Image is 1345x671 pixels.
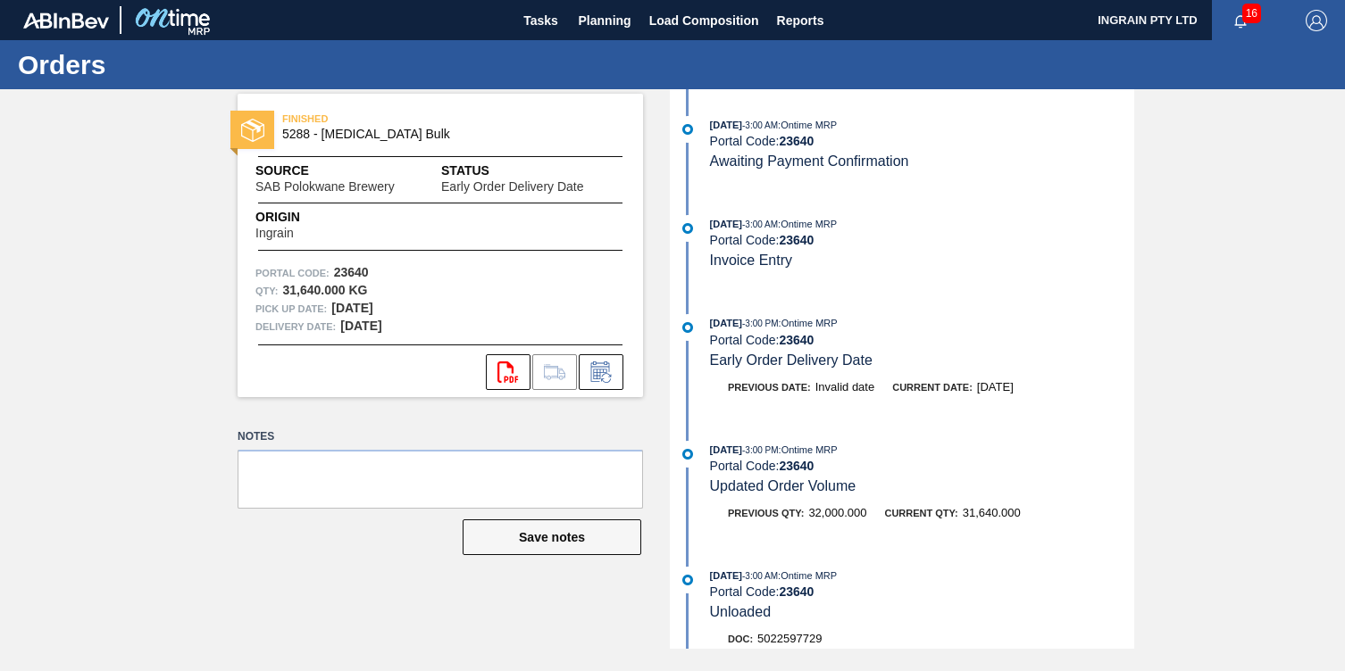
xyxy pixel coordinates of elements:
span: Updated Order Volume [710,478,856,493]
span: Early Order Delivery Date [441,180,584,194]
span: Unloaded [710,604,772,619]
strong: [DATE] [331,301,372,315]
label: Notes [238,424,643,450]
span: - 3:00 PM [742,319,779,328]
span: Load Composition [649,10,759,31]
span: Ingrain [255,227,294,240]
span: Tasks [522,10,561,31]
img: atual [682,124,693,135]
span: Awaiting Payment Confirmation [710,153,909,169]
div: Inform order change [579,354,623,390]
img: atual [682,322,693,333]
strong: 23640 [779,333,814,347]
div: Go to Load Composition [532,354,577,390]
img: TNhmsLtSVTkK8tSr43FrP2fwEKptu5GPRR3wAAAABJRU5ErkJggg== [23,12,109,29]
span: Delivery Date: [255,318,336,335]
span: Reports [777,10,824,31]
span: Invalid date [815,380,875,393]
span: 32,000.000 [808,506,866,519]
strong: 23640 [779,459,814,473]
div: Portal Code: [710,333,1134,347]
span: : Ontime MRP [778,120,837,130]
span: Early Order Delivery Date [710,352,873,368]
h1: Orders [18,54,335,75]
span: Qty : [255,282,278,300]
img: atual [682,575,693,585]
button: Notifications [1212,8,1269,33]
img: atual [682,449,693,460]
button: Save notes [463,519,641,555]
span: [DATE] [977,380,1014,393]
span: Current Qty: [884,508,957,518]
strong: 23640 [334,265,369,279]
strong: [DATE] [340,319,381,333]
div: Portal Code: [710,459,1134,473]
strong: 23640 [779,584,814,599]
span: : Ontime MRP [779,318,838,328]
span: Current Date: [892,382,973,393]
span: [DATE] [710,570,742,581]
div: Portal Code: [710,233,1134,247]
strong: 31,640.000 KG [282,283,367,297]
span: 5288 - Dextrose Bulk [282,128,606,141]
span: Doc: [728,634,753,644]
span: Previous Qty: [728,508,804,518]
span: [DATE] [710,318,742,328]
span: Source [255,162,441,180]
span: - 3:00 AM [742,220,778,229]
span: [DATE] [710,444,742,455]
span: [DATE] [710,120,742,130]
span: - 3:00 PM [742,445,779,455]
span: : Ontime MRP [779,444,838,455]
span: Previous Date: [728,382,811,393]
span: Status [441,162,625,180]
img: status [241,119,264,142]
div: Portal Code: [710,134,1134,148]
span: Invoice Entry [710,253,792,268]
span: [DATE] [710,219,742,229]
span: FINISHED [282,110,532,128]
span: : Ontime MRP [778,570,837,581]
span: Portal Code: [255,264,330,282]
span: 5022597729 [757,632,822,645]
span: Pick up Date: [255,300,327,318]
div: Portal Code: [710,584,1134,599]
span: Origin [255,208,338,227]
img: atual [682,223,693,234]
div: Open PDF file [486,354,530,390]
span: Planning [579,10,631,31]
img: Logout [1306,10,1327,31]
strong: 23640 [779,134,814,148]
span: : Ontime MRP [778,219,837,229]
span: - 3:00 AM [742,120,778,130]
span: 16 [1242,4,1261,23]
span: SAB Polokwane Brewery [255,180,395,194]
span: - 3:00 AM [742,571,778,581]
span: 31,640.000 [963,506,1021,519]
strong: 23640 [779,233,814,247]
